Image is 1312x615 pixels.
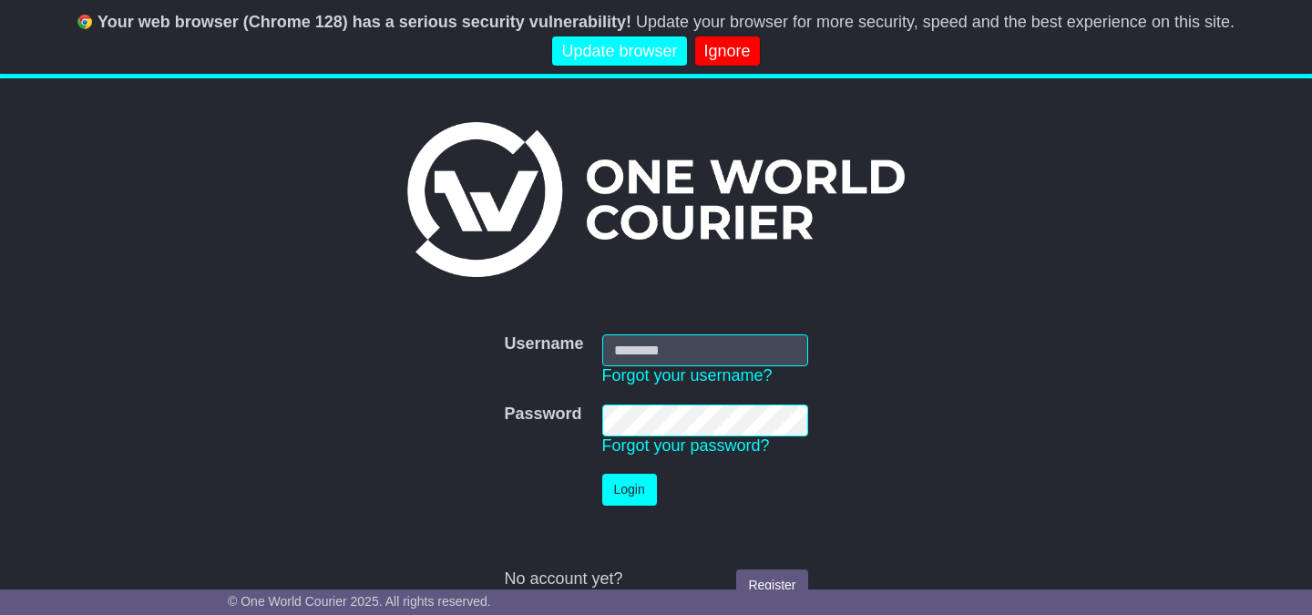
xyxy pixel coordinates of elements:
a: Update browser [552,36,686,67]
label: Username [504,334,583,354]
a: Register [736,569,807,601]
a: Ignore [695,36,760,67]
div: No account yet? [504,569,807,589]
a: Forgot your password? [602,436,770,455]
a: Forgot your username? [602,366,773,384]
span: Update your browser for more security, speed and the best experience on this site. [636,13,1235,31]
img: One World [407,122,905,277]
span: © One World Courier 2025. All rights reserved. [228,594,491,609]
label: Password [504,405,581,425]
button: Login [602,474,657,506]
b: Your web browser (Chrome 128) has a serious security vulnerability! [97,13,631,31]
